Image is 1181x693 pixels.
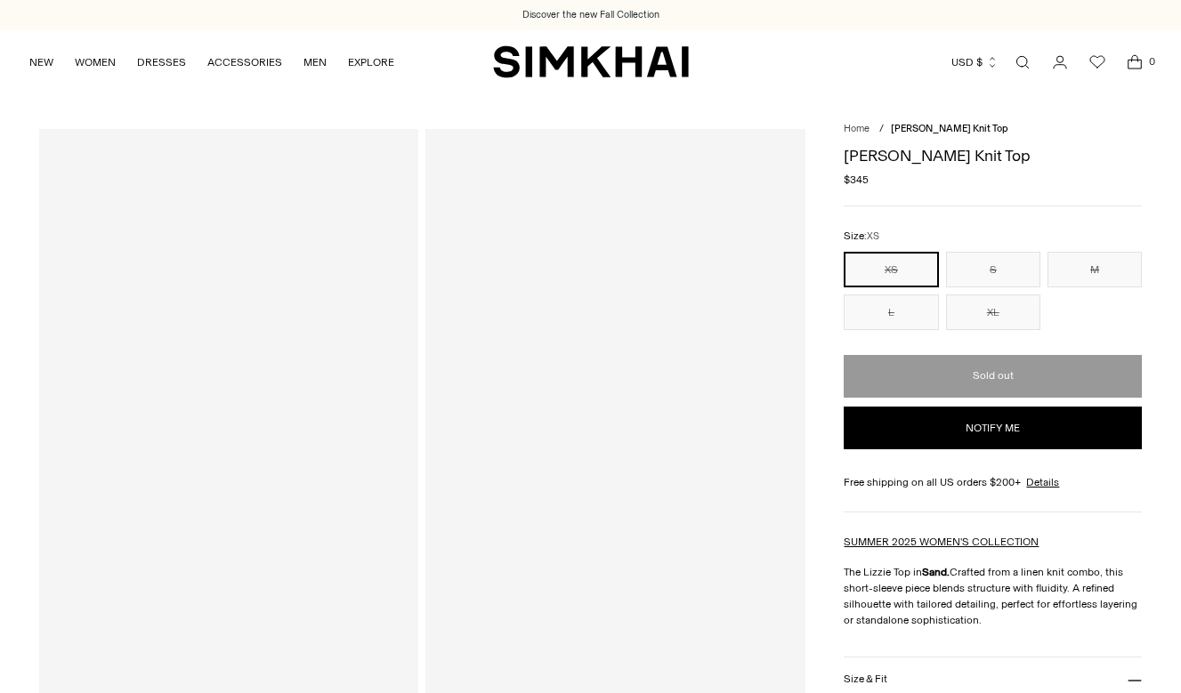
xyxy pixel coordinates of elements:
h1: [PERSON_NAME] Knit Top [844,148,1142,164]
a: Details [1026,474,1059,490]
label: Size: [844,228,879,245]
button: L [844,294,938,330]
a: Home [844,123,870,134]
h3: Size & Fit [844,673,886,685]
a: DRESSES [137,43,186,82]
a: SIMKHAI [493,44,689,79]
a: EXPLORE [348,43,394,82]
a: Go to the account page [1042,44,1078,80]
button: M [1048,252,1142,287]
button: XL [946,294,1040,330]
nav: breadcrumbs [844,122,1142,137]
a: WOMEN [75,43,116,82]
a: MEN [303,43,327,82]
button: USD $ [951,43,999,82]
span: XS [867,230,879,242]
a: Open cart modal [1117,44,1153,80]
span: [PERSON_NAME] Knit Top [891,123,1008,134]
a: Discover the new Fall Collection [522,8,659,22]
button: XS [844,252,938,287]
a: ACCESSORIES [207,43,282,82]
p: The Lizzie Top in Crafted from a linen knit combo, this short-sleeve piece blends structure with ... [844,564,1142,628]
span: 0 [1144,53,1160,69]
a: Wishlist [1080,44,1115,80]
span: $345 [844,172,869,188]
button: S [946,252,1040,287]
a: NEW [29,43,53,82]
div: / [879,122,884,137]
button: Notify me [844,407,1142,449]
div: Free shipping on all US orders $200+ [844,474,1142,490]
a: SUMMER 2025 WOMEN'S COLLECTION [844,536,1039,548]
strong: Sand. [922,566,950,578]
a: Open search modal [1005,44,1040,80]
